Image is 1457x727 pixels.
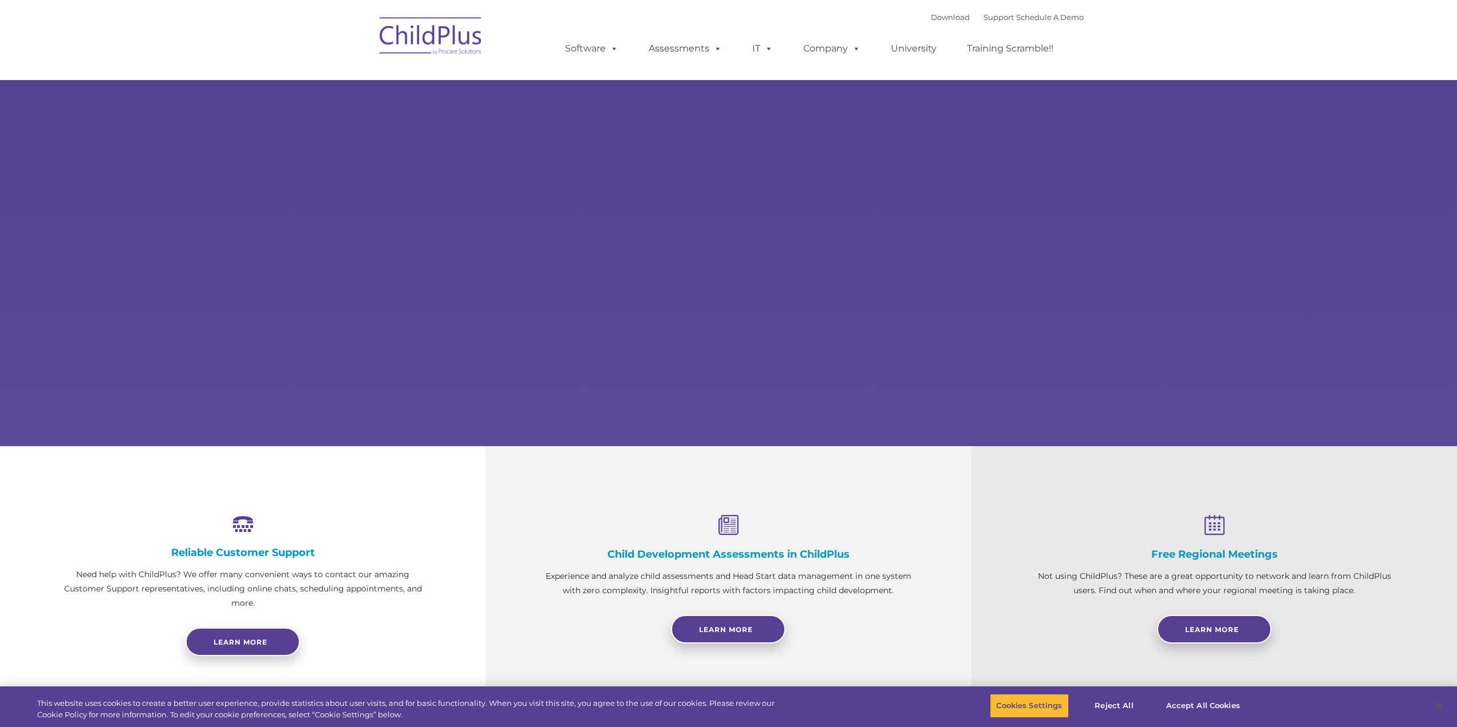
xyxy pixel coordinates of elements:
[1426,693,1451,718] button: Close
[185,627,300,656] a: Learn more
[637,37,733,60] a: Assessments
[57,546,428,559] h4: Reliable Customer Support
[955,37,1065,60] a: Training Scramble!!
[792,37,872,60] a: Company
[543,548,914,561] h4: Child Development Assessments in ChildPlus
[57,567,428,610] p: Need help with ChildPlus? We offer many convenient ways to contact our amazing Customer Support r...
[554,37,630,60] a: Software
[741,37,784,60] a: IT
[543,569,914,598] p: Experience and analyze child assessments and Head Start data management in one system with zero c...
[699,625,753,634] span: Learn More
[1160,694,1246,718] button: Accept All Cookies
[1016,13,1084,22] a: Schedule A Demo
[984,13,1014,22] a: Support
[990,694,1068,718] button: Cookies Settings
[37,698,801,720] div: This website uses cookies to create a better user experience, provide statistics about user visit...
[931,13,970,22] a: Download
[374,9,488,66] img: ChildPlus by Procare Solutions
[1157,615,1272,643] a: Learn More
[1185,625,1239,634] span: Learn More
[1029,569,1400,598] p: Not using ChildPlus? These are a great opportunity to network and learn from ChildPlus users. Fin...
[931,13,1084,22] font: |
[1029,548,1400,561] h4: Free Regional Meetings
[671,615,785,643] a: Learn More
[879,37,948,60] a: University
[1079,694,1150,718] button: Reject All
[214,638,267,646] span: Learn more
